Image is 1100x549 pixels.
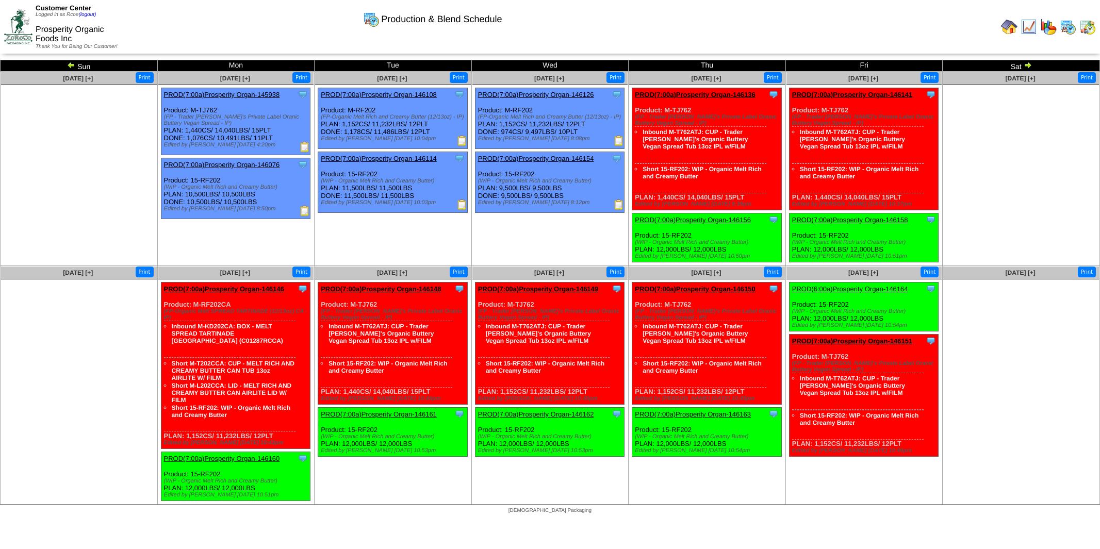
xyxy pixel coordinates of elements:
[768,214,779,225] img: Tooltip
[508,508,592,513] span: [DEMOGRAPHIC_DATA] Packaging
[848,269,878,276] a: [DATE] [+]
[635,216,751,224] a: PROD(7:00a)Prosperity Organ-146156
[926,89,936,99] img: Tooltip
[1079,19,1096,35] img: calendarinout.gif
[478,285,598,293] a: PROD(7:00a)Prosperity Organ-146149
[315,60,472,72] td: Tue
[63,75,93,82] a: [DATE] [+]
[475,88,625,149] div: Product: M-RF202 PLAN: 1,152CS / 11,232LBS / 12PLT DONE: 974CS / 9,497LBS / 10PLT
[1006,269,1036,276] a: [DATE] [+]
[478,91,594,98] a: PROD(7:00a)Prosperity Organ-146126
[1078,72,1096,83] button: Print
[800,412,918,426] a: Short 15-RF202: WIP - Organic Melt Rich and Creamy Butter
[298,453,308,463] img: Tooltip
[606,267,625,277] button: Print
[164,206,310,212] div: Edited by [PERSON_NAME] [DATE] 8:50pm
[4,9,32,44] img: ZoRoCo_Logo(Green%26Foil)%20jpg.webp
[792,337,912,345] a: PROD(7:00a)Prosperity Organ-146151
[792,201,939,207] div: Edited by [PERSON_NAME] [DATE] 10:37pm
[172,323,283,344] a: Inbound M-KD202CA: BOX - MELT SPREAD TARTINADE [GEOGRAPHIC_DATA] (C01287RCCA)
[172,360,294,381] a: Short M-T202CCA: CUP - MELT RICH AND CREAMY BUTTER CAN TUB 13oz AIRLITE W/ FILM
[136,72,154,83] button: Print
[164,184,310,190] div: (WIP - Organic Melt Rich and Creamy Butter)
[475,408,625,457] div: Product: 15-RF202 PLAN: 12,000LBS / 12,000LBS
[321,395,467,402] div: Edited by [PERSON_NAME] [DATE] 10:44pm
[475,152,625,213] div: Product: 15-RF202 PLAN: 9,500LBS / 9,500LBS DONE: 9,500LBS / 9,500LBS
[1078,267,1096,277] button: Print
[63,269,93,276] a: [DATE] [+]
[614,199,624,210] img: Production Report
[298,284,308,294] img: Tooltip
[768,409,779,419] img: Tooltip
[632,282,782,405] div: Product: M-TJ762 PLAN: 1,152CS / 11,232LBS / 12PLT
[635,308,781,321] div: (FP - Trader [PERSON_NAME]'s Private Label Oranic Buttery Vegan Spread - IP)
[612,409,622,419] img: Tooltip
[457,136,467,146] img: Production Report
[161,88,310,155] div: Product: M-TJ762 PLAN: 1,440CS / 14,040LBS / 15PLT DONE: 1,076CS / 10,491LBS / 11PLT
[321,285,441,293] a: PROD(7:00a)Prosperity Organ-146148
[800,375,905,396] a: Inbound M-T762ATJ: CUP - Trader [PERSON_NAME]'s Organic Buttery Vegan Spread Tub 13oz IPL w/FILM
[691,75,721,82] a: [DATE] [+]
[792,447,939,454] div: Edited by [PERSON_NAME] [DATE] 10:46pm
[534,269,564,276] a: [DATE] [+]
[318,88,468,149] div: Product: M-RF202 PLAN: 1,152CS / 11,232LBS / 12PLT DONE: 1,178CS / 11,486LBS / 12PLT
[926,284,936,294] img: Tooltip
[164,492,310,498] div: Edited by [PERSON_NAME] [DATE] 10:51pm
[768,89,779,99] img: Tooltip
[164,142,310,148] div: Edited by [PERSON_NAME] [DATE] 4:20pm
[450,267,468,277] button: Print
[318,408,468,457] div: Product: 15-RF202 PLAN: 12,000LBS / 12,000LBS
[292,72,310,83] button: Print
[635,434,781,440] div: (WIP - Organic Melt Rich and Creamy Butter)
[612,153,622,163] img: Tooltip
[478,178,625,184] div: (WIP - Organic Melt Rich and Creamy Butter)
[1060,19,1076,35] img: calendarprod.gif
[478,199,625,206] div: Edited by [PERSON_NAME] [DATE] 8:12pm
[606,72,625,83] button: Print
[789,282,939,331] div: Product: 15-RF202 PLAN: 12,000LBS / 12,000LBS
[478,136,625,142] div: Edited by [PERSON_NAME] [DATE] 8:08pm
[478,395,625,402] div: Edited by [PERSON_NAME] [DATE] 10:45pm
[792,91,912,98] a: PROD(7:00a)Prosperity Organ-146141
[635,395,781,402] div: Edited by [PERSON_NAME] [DATE] 10:45pm
[635,410,751,418] a: PROD(7:00a)Prosperity Organ-146163
[789,213,939,262] div: Product: 15-RF202 PLAN: 12,000LBS / 12,000LBS
[632,408,782,457] div: Product: 15-RF202 PLAN: 12,000LBS / 12,000LBS
[321,91,437,98] a: PROD(7:00a)Prosperity Organ-146108
[635,253,781,259] div: Edited by [PERSON_NAME] [DATE] 10:50pm
[471,60,629,72] td: Wed
[377,269,407,276] span: [DATE] [+]
[768,284,779,294] img: Tooltip
[478,114,625,120] div: (FP-Organic Melt Rich and Creamy Butter (12/13oz) - IP)
[78,12,96,18] a: (logout)
[921,267,939,277] button: Print
[164,455,280,462] a: PROD(7:00a)Prosperity Organ-146160
[792,216,908,224] a: PROD(7:00a)Prosperity Organ-146158
[136,267,154,277] button: Print
[635,285,755,293] a: PROD(7:00a)Prosperity Organ-146150
[764,72,782,83] button: Print
[643,165,761,180] a: Short 15-RF202: WIP - Organic Melt Rich and Creamy Butter
[329,360,447,374] a: Short 15-RF202: WIP - Organic Melt Rich and Creamy Butter
[632,88,782,210] div: Product: M-TJ762 PLAN: 1,440CS / 14,040LBS / 15PLT
[450,72,468,83] button: Print
[691,269,721,276] span: [DATE] [+]
[792,239,939,245] div: (WIP - Organic Melt Rich and Creamy Butter)
[534,75,564,82] a: [DATE] [+]
[164,478,310,484] div: (WIP - Organic Melt Rich and Creamy Butter)
[1006,75,1036,82] span: [DATE] [+]
[486,323,591,344] a: Inbound M-T762ATJ: CUP - Trader [PERSON_NAME]'s Organic Buttery Vegan Spread Tub 13oz IPL w/FILM
[67,61,75,69] img: arrowleft.gif
[161,452,310,501] div: Product: 15-RF202 PLAN: 12,000LBS / 12,000LBS
[164,91,280,98] a: PROD(7:00a)Prosperity Organ-145938
[363,11,380,27] img: calendarprod.gif
[157,60,315,72] td: Mon
[220,75,250,82] a: [DATE] [+]
[454,284,465,294] img: Tooltip
[792,114,939,126] div: (FP - Trader [PERSON_NAME]'s Private Label Oranic Buttery Vegan Spread - IP)
[36,44,118,49] span: Thank You for Being Our Customer!
[318,282,468,405] div: Product: M-TJ762 PLAN: 1,440CS / 14,040LBS / 15PLT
